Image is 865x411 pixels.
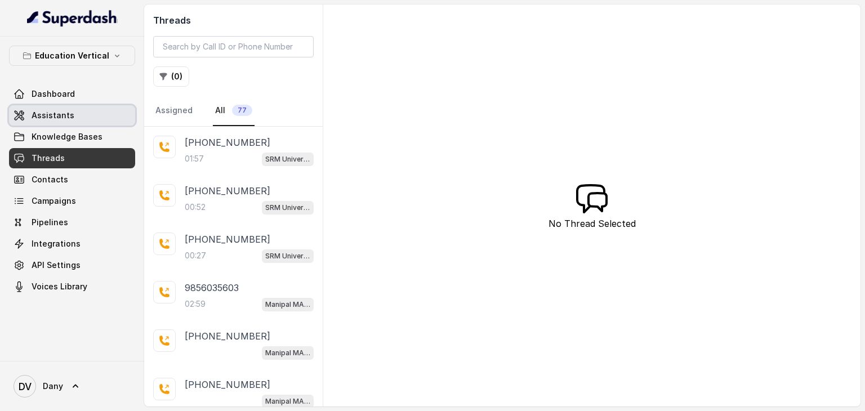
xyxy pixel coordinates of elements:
[32,110,74,121] span: Assistants
[185,202,206,213] p: 00:52
[185,233,270,246] p: [PHONE_NUMBER]
[32,153,65,164] span: Threads
[9,191,135,211] a: Campaigns
[265,396,310,407] p: Manipal MAB BFSI Demo Bot
[265,347,310,359] p: Manipal MAB BFSI Demo Bot
[32,131,102,142] span: Knowledge Bases
[265,299,310,310] p: Manipal MAB BFSI Demo Bot
[9,276,135,297] a: Voices Library
[32,238,81,249] span: Integrations
[35,49,109,62] p: Education Vertical
[213,96,255,126] a: All77
[9,212,135,233] a: Pipelines
[232,105,252,116] span: 77
[265,251,310,262] p: SRM University Demo
[19,381,32,392] text: DV
[265,154,310,165] p: SRM University Demo
[185,298,206,310] p: 02:59
[32,217,68,228] span: Pipelines
[9,105,135,126] a: Assistants
[32,260,81,271] span: API Settings
[32,88,75,100] span: Dashboard
[9,127,135,147] a: Knowledge Bases
[153,96,314,126] nav: Tabs
[265,202,310,213] p: SRM University Demo
[185,250,206,261] p: 00:27
[43,381,63,392] span: Dany
[9,370,135,402] a: Dany
[9,169,135,190] a: Contacts
[549,217,636,230] p: No Thread Selected
[153,96,195,126] a: Assigned
[9,46,135,66] button: Education Vertical
[185,329,270,343] p: [PHONE_NUMBER]
[153,66,189,87] button: (0)
[185,153,204,164] p: 01:57
[185,281,239,294] p: 9856035603
[185,184,270,198] p: [PHONE_NUMBER]
[9,148,135,168] a: Threads
[9,234,135,254] a: Integrations
[153,14,314,27] h2: Threads
[32,174,68,185] span: Contacts
[32,195,76,207] span: Campaigns
[153,36,314,57] input: Search by Call ID or Phone Number
[9,255,135,275] a: API Settings
[32,281,87,292] span: Voices Library
[185,378,270,391] p: [PHONE_NUMBER]
[9,84,135,104] a: Dashboard
[185,136,270,149] p: [PHONE_NUMBER]
[27,9,118,27] img: light.svg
